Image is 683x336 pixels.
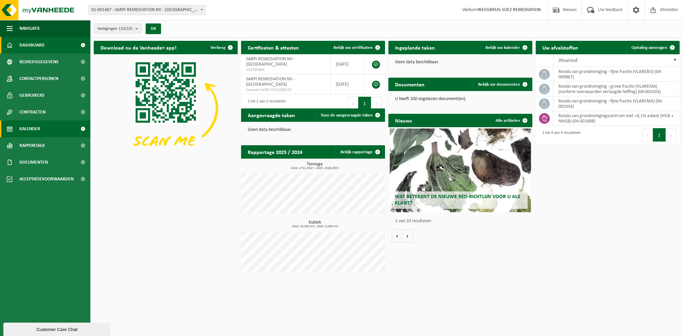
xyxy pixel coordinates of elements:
[388,41,442,54] h2: Ingeplande taken
[358,97,371,110] button: 1
[395,97,526,101] p: U heeft 100 ongelezen document(en).
[3,321,112,336] iframe: chat widget
[19,154,48,171] span: Documenten
[642,128,653,142] button: Previous
[490,114,532,127] a: Alle artikelen
[19,54,59,70] span: Bedrijfsgegevens
[328,41,384,54] a: Bekijk uw certificaten
[205,41,237,54] button: Verberg
[19,171,74,187] span: Acceptatievoorwaarden
[119,26,133,31] count: (10/10)
[246,77,295,87] span: SARPI REMEDIATION NV - [GEOGRAPHIC_DATA]
[402,229,413,243] button: Volgende
[19,70,58,87] span: Contactpersonen
[321,113,373,117] span: Toon de aangevraagde taken
[88,5,206,15] span: 01-001467 - SARPI REMEDIATION NV - GRIMBERGEN
[19,20,40,37] span: Navigatie
[248,128,378,132] p: Geen data beschikbaar.
[371,97,382,110] button: Next
[536,41,585,54] h2: Uw afvalstoffen
[626,41,679,54] a: Ophaling aanvragen
[480,41,532,54] a: Bekijk uw kalender
[19,37,45,54] span: Dashboard
[553,96,680,111] td: residu van grondreiniging - fijne fractie (VLAREMA) (04-001034)
[94,54,238,162] img: Download de VHEPlus App
[19,120,40,137] span: Kalender
[89,5,205,15] span: 01-001467 - SARPI REMEDIATION NV - GRIMBERGEN
[331,74,364,94] td: [DATE]
[333,46,373,50] span: Bekijk uw certificaten
[315,108,384,122] a: Toon de aangevraagde taken
[19,137,45,154] span: Rapportage
[94,41,183,54] h2: Download nu de Vanheede+ app!
[485,46,520,50] span: Bekijk uw kalender
[246,57,295,67] span: SARPI REMEDIATION NV - [GEOGRAPHIC_DATA]
[388,78,431,91] h2: Documenten
[553,111,680,126] td: residu van grondreinigingscentrum met >0,1% asbest (HGB + NHGB) (04-001888)
[331,54,364,74] td: [DATE]
[246,67,325,73] span: VLA705864
[553,82,680,96] td: residu van grondreiniging - grove fractie (VLAREMA) (conform voorwaarden verlaagde heffing) (04-0...
[478,82,520,87] span: Bekijk uw documenten
[241,41,306,54] h2: Certificaten & attesten
[395,60,526,65] p: Geen data beschikbaar.
[244,220,385,228] h3: Kubiek
[388,114,419,127] h2: Nieuws
[392,229,402,243] button: Vorige
[553,67,680,82] td: residu van grondreiniging - fijne fractie (VLAREBO) (04-000867)
[146,23,161,34] button: OK
[390,129,531,212] a: Wat betekent de nieuwe RED-richtlijn voor u als klant?
[395,219,529,224] p: 1 van 10 resultaten
[477,7,541,12] strong: WEEGBRUG SUEZ REMEDIATION
[94,23,142,33] button: Vestigingen(10/10)
[211,46,225,50] span: Verberg
[241,108,302,121] h2: Aangevraagde taken
[666,128,676,142] button: Next
[97,24,133,34] span: Vestigingen
[473,78,532,91] a: Bekijk uw documenten
[244,167,385,170] span: 2024: 2712,654 t - 2025: 2528,050 t
[348,97,358,110] button: Previous
[631,46,667,50] span: Ophaling aanvragen
[19,87,45,104] span: Gebruikers
[241,145,309,158] h2: Rapportage 2025 / 2024
[558,58,578,63] span: Afvalstof
[246,87,325,93] span: Consent-SelfD-VEG2200115
[244,96,286,111] div: 1 tot 2 van 2 resultaten
[653,128,666,142] button: 1
[244,162,385,170] h3: Tonnage
[244,225,385,228] span: 2024: 20,000 m3 - 2025: 0,000 m3
[335,145,384,159] a: Bekijk rapportage
[395,194,520,206] span: Wat betekent de nieuwe RED-richtlijn voor u als klant?
[539,128,581,142] div: 1 tot 4 van 4 resultaten
[19,104,46,120] span: Contracten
